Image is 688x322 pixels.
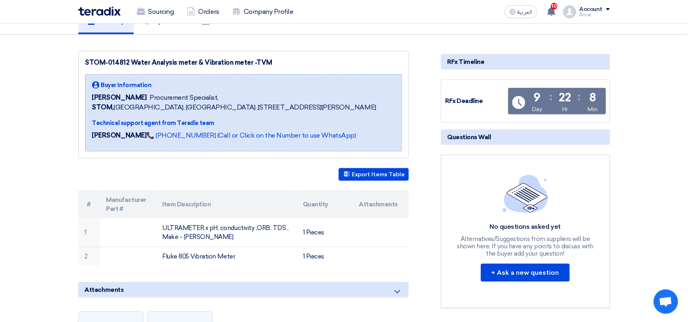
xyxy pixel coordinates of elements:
span: العربية [518,9,532,15]
img: empty_state_list.svg [503,175,548,213]
a: 📞 [PHONE_NUMBER] (Call or Click on the Number to use WhatsApp) [146,131,356,139]
span: Questions Wall [448,133,491,142]
td: Fluke 805 Vibration Meter [156,247,296,266]
b: STOM, [92,103,114,111]
div: : [578,90,580,104]
a: Company Profile [226,3,300,21]
button: العربية [505,5,537,18]
div: No questions asked yet [456,223,595,231]
div: Day [532,105,543,114]
div: STOM-014812 Water Analysis meter & Vibration meter -TVM [85,58,402,68]
div: 9 [534,92,541,103]
div: : [550,90,552,104]
div: 22 [559,92,571,103]
div: Ansar [580,13,610,17]
span: [PERSON_NAME] [92,93,147,103]
th: Item Description [156,191,296,219]
div: Open chat [654,289,678,314]
span: 10 [551,3,558,9]
th: Quantity [296,191,353,219]
td: 2 [78,247,100,266]
span: Procurement Specialist, [150,93,218,103]
div: Technical support agent from Teradix team [92,119,376,127]
a: Orders [181,3,226,21]
div: Hr [562,105,568,114]
a: Sourcing [130,3,181,21]
div: Min [588,105,598,114]
div: RFx Timeline [441,54,610,70]
button: + Ask a new question [481,264,570,282]
td: 1 Pieces [296,219,353,247]
td: 1 [78,219,100,247]
img: profile_test.png [563,5,576,18]
strong: [PERSON_NAME] [92,131,147,139]
div: 8 [590,92,596,103]
td: 1 Pieces [296,247,353,266]
td: ULTRAMETER װ pH, conductivity ,ORB, TDS , Make - [PERSON_NAME] [156,219,296,247]
div: Account [580,6,603,13]
div: RFx Deadline [445,96,507,106]
span: Attachments [85,285,124,294]
th: # [78,191,100,219]
div: Alternatives/Suggestions from suppliers will be shown here, If you have any points to discuss wit... [456,235,595,257]
span: [GEOGRAPHIC_DATA], [GEOGRAPHIC_DATA] ,[STREET_ADDRESS][PERSON_NAME] [92,103,376,112]
button: Export Items Table [339,168,409,181]
span: Buyer Information [101,81,152,90]
img: Teradix logo [78,7,121,16]
th: Manufacturer Part # [100,191,156,219]
th: Attachments [353,191,409,219]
